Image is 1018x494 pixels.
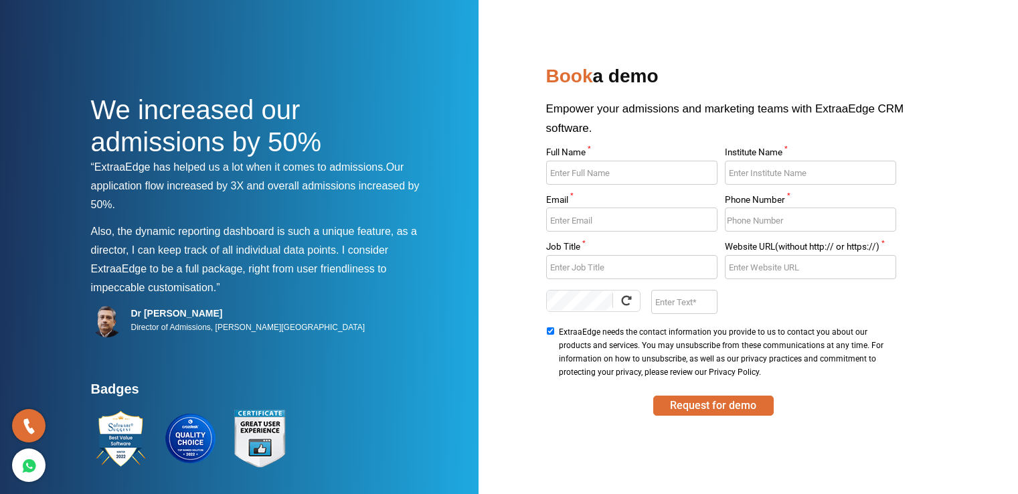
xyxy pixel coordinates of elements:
label: Website URL(without http:// or https://) [725,242,896,255]
p: Empower your admissions and marketing teams with ExtraaEdge CRM software. [546,99,928,148]
span: I consider ExtraaEdge to be a full package, right from user friendliness to impeccable customisat... [91,244,389,293]
input: ExtraaEdge needs the contact information you provide to us to contact you about our products and ... [546,327,555,335]
label: Full Name [546,148,717,161]
span: ExtraaEdge needs the contact information you provide to us to contact you about our products and ... [559,325,892,379]
input: Enter Phone Number [725,208,896,232]
input: Enter Email [546,208,717,232]
label: Institute Name [725,148,896,161]
input: Enter Job Title [546,255,717,279]
span: Also, the dynamic reporting dashboard is such a unique feature, as a director, I can keep track o... [91,226,417,256]
input: Enter Text [651,290,717,314]
label: Phone Number [725,195,896,208]
input: Enter Full Name [546,161,717,185]
span: Book [546,66,593,86]
input: Enter Institute Name [725,161,896,185]
label: Email [546,195,717,208]
span: Our application flow increased by 3X and overall admissions increased by 50%. [91,161,420,210]
label: Job Title [546,242,717,255]
button: SUBMIT [653,396,774,416]
p: Director of Admissions, [PERSON_NAME][GEOGRAPHIC_DATA] [131,319,365,335]
span: We increased our admissions by 50% [91,95,322,157]
input: Enter Website URL [725,255,896,279]
h2: a demo [546,60,928,99]
span: “ExtraaEdge has helped us a lot when it comes to admissions. [91,161,386,173]
h4: Badges [91,381,432,405]
h5: Dr [PERSON_NAME] [131,307,365,319]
